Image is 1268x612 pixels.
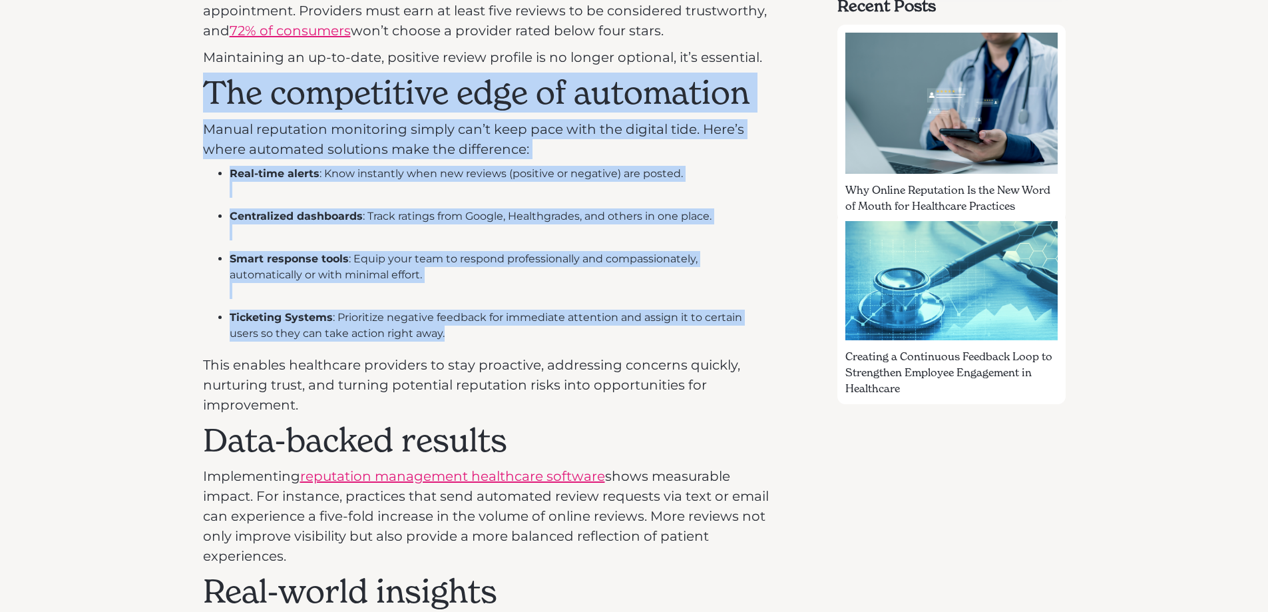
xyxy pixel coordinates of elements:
[230,208,773,240] li: : Track ratings from Google, Healthgrades, and others in one place.
[203,119,773,159] p: Manual reputation monitoring simply can’t keep pace with the digital tide. Here’s where automated...
[230,166,773,198] li: : Know instantly when new reviews (positive or negative) are posted.
[230,210,363,222] strong: Centralized dashboards
[837,25,1065,208] a: Why Online Reputation Is the New Word of Mouth for Healthcare Practices
[837,213,1065,397] a: Creating a Continuous Feedback Loop to Strengthen Employee Engagement in Healthcare
[203,355,773,415] p: This enables healthcare providers to stay proactive, addressing concerns quickly, nurturing trust...
[203,466,773,566] p: Implementing shows measurable impact. For instance, practices that send automated review requests...
[230,167,319,180] strong: Real-time alerts
[203,422,773,460] h2: Data-backed results
[230,251,773,299] li: : Equip your team to respond professionally and compassionately, automatically or with minimal ef...
[300,468,605,484] a: reputation management healthcare software
[845,182,1057,214] div: Why Online Reputation Is the New Word of Mouth for Healthcare Practices
[230,23,351,39] a: 72% of consumers
[203,74,773,113] h2: The competitive edge of automation
[230,311,333,324] strong: Ticketing Systems
[203,573,773,611] h2: Real-world insights
[230,310,773,342] li: : Prioritize negative feedback for immediate attention and assign it to certain users so they can...
[203,47,773,67] p: Maintaining an up-to-date, positive review profile is no longer optional, it’s essential.
[230,252,349,265] strong: Smart response tools
[845,348,1057,396] div: Creating a Continuous Feedback Loop to Strengthen Employee Engagement in Healthcare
